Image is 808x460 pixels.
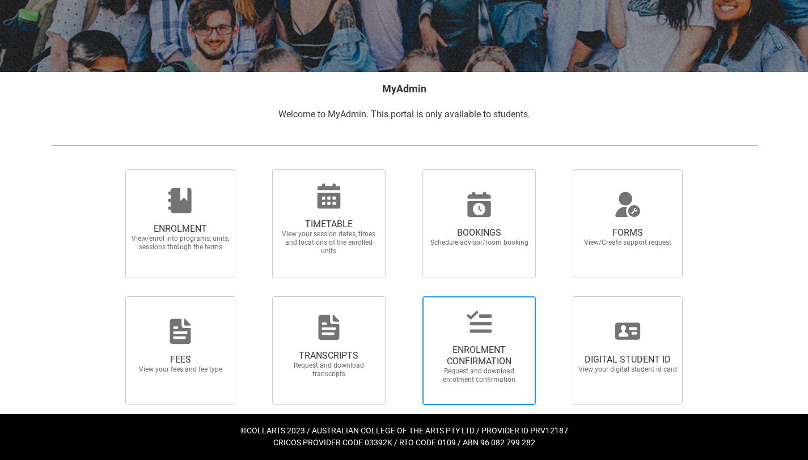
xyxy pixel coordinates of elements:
span: View/enrol into programs, units, sessions through the terms [130,235,230,252]
span: DIGITAL STUDENT ID [578,354,678,365]
span: Request and download enrolment confirmation [429,367,529,384]
span: FORMS [578,227,678,238]
span: Request and download transcripts [279,361,379,378]
span: View/Create support request [578,238,678,247]
span: FEES [130,354,230,365]
span: BOOKINGS [429,227,529,238]
span: TIMETABLE [279,219,379,230]
span: View your digital student id card [578,365,678,374]
span: Welcome to MyAdmin. This portal is only available to students. [278,109,530,120]
h2: MyAdmin [50,81,758,96]
span: View your fees and fee type [130,365,230,374]
span: ENROLMENT [130,223,230,235]
span: Schedule advisor/room booking [429,238,529,247]
span: View your session dates, times and locations of the enrolled units [279,230,379,255]
span: TRANSCRIPTS [279,350,379,361]
span: ENROLMENT CONFIRMATION [429,344,529,367]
